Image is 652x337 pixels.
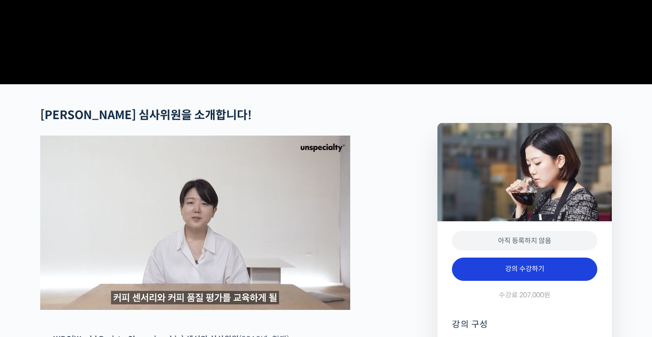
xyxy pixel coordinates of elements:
[31,271,36,279] span: 홈
[3,257,64,281] a: 홈
[452,231,597,251] div: 아직 등록하지 않음
[452,258,597,281] a: 강의 수강하기
[40,108,386,123] h2: !
[89,272,100,279] span: 대화
[40,108,248,123] strong: [PERSON_NAME] 심사위원을 소개합니다
[125,257,186,281] a: 설정
[64,257,125,281] a: 대화
[150,271,161,279] span: 설정
[499,291,550,300] span: 수강료 207,000원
